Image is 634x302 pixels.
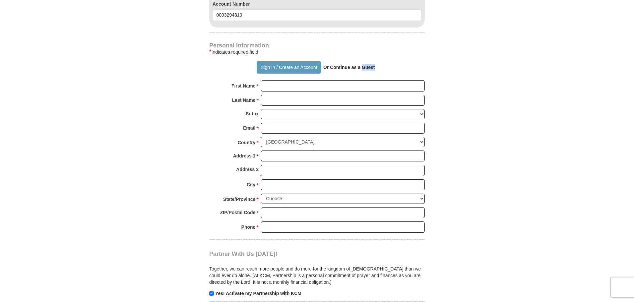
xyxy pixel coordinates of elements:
strong: Yes! Activate my Partnership with KCM [215,291,301,296]
h4: Personal Information [209,43,425,48]
strong: ZIP/Postal Code [220,208,256,217]
span: Partner With Us [DATE]! [209,251,278,257]
strong: Country [238,138,256,147]
strong: Address 1 [233,151,256,160]
button: Sign In / Create an Account [257,61,321,74]
strong: Phone [241,222,256,232]
div: Indicates required field [209,48,425,56]
strong: Address 2 [236,165,259,174]
strong: State/Province [223,195,255,204]
strong: First Name [231,81,255,91]
strong: Email [243,123,255,133]
strong: City [247,180,255,189]
strong: Last Name [232,95,256,105]
strong: Suffix [246,109,259,118]
strong: Or Continue as a Guest [323,65,375,70]
label: Account Number [213,1,421,7]
p: Together, we can reach more people and do more for the kingdom of [DEMOGRAPHIC_DATA] than we coul... [209,266,425,285]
